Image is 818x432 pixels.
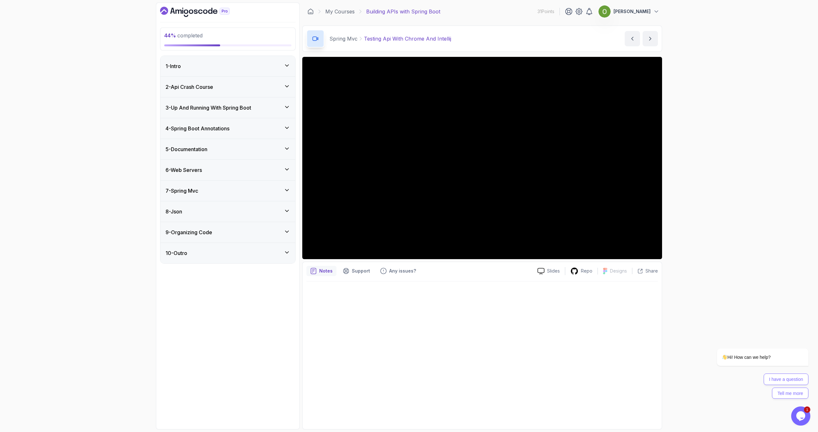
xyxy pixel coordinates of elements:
[302,57,662,259] iframe: 4 - Testing API with Chrome and IntelliJ
[166,187,198,195] h3: 7 - Spring Mvc
[791,406,812,426] iframe: chat widget
[166,249,187,257] h3: 10 - Outro
[532,268,565,274] a: Slides
[376,266,420,276] button: Feedback button
[565,267,598,275] a: Repo
[366,8,440,15] p: Building APIs with Spring Boot
[160,181,295,201] button: 7-Spring Mvc
[160,139,295,159] button: 5-Documentation
[613,8,651,15] p: [PERSON_NAME]
[160,243,295,263] button: 10-Outro
[166,145,207,153] h3: 5 - Documentation
[598,5,660,18] button: user profile image[PERSON_NAME]
[160,222,295,243] button: 9-Organizing Code
[166,62,181,70] h3: 1 - Intro
[307,8,314,15] a: Dashboard
[389,268,416,274] p: Any issues?
[160,56,295,76] button: 1-Intro
[537,8,554,15] p: 31 Points
[160,201,295,222] button: 8-Json
[610,268,627,274] p: Designs
[645,268,658,274] p: Share
[160,7,244,17] a: Dashboard
[164,32,176,39] span: 44 %
[166,166,202,174] h3: 6 - Web Servers
[325,8,355,15] a: My Courses
[339,266,374,276] button: Support button
[364,35,451,42] p: Testing Api With Chrome And Intellij
[164,32,203,39] span: completed
[160,160,295,180] button: 6-Web Servers
[643,31,658,46] button: next content
[598,5,611,18] img: user profile image
[697,270,812,403] iframe: chat widget
[581,268,592,274] p: Repo
[166,83,213,91] h3: 2 - Api Crash Course
[160,118,295,139] button: 4-Spring Boot Annotations
[166,125,229,132] h3: 4 - Spring Boot Annotations
[306,266,336,276] button: notes button
[547,268,560,274] p: Slides
[352,268,370,274] p: Support
[166,208,182,215] h3: 8 - Json
[160,77,295,97] button: 2-Api Crash Course
[166,228,212,236] h3: 9 - Organizing Code
[166,104,251,112] h3: 3 - Up And Running With Spring Boot
[319,268,333,274] p: Notes
[329,35,358,42] p: Spring Mvc
[160,97,295,118] button: 3-Up And Running With Spring Boot
[625,31,640,46] button: previous content
[632,268,658,274] button: Share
